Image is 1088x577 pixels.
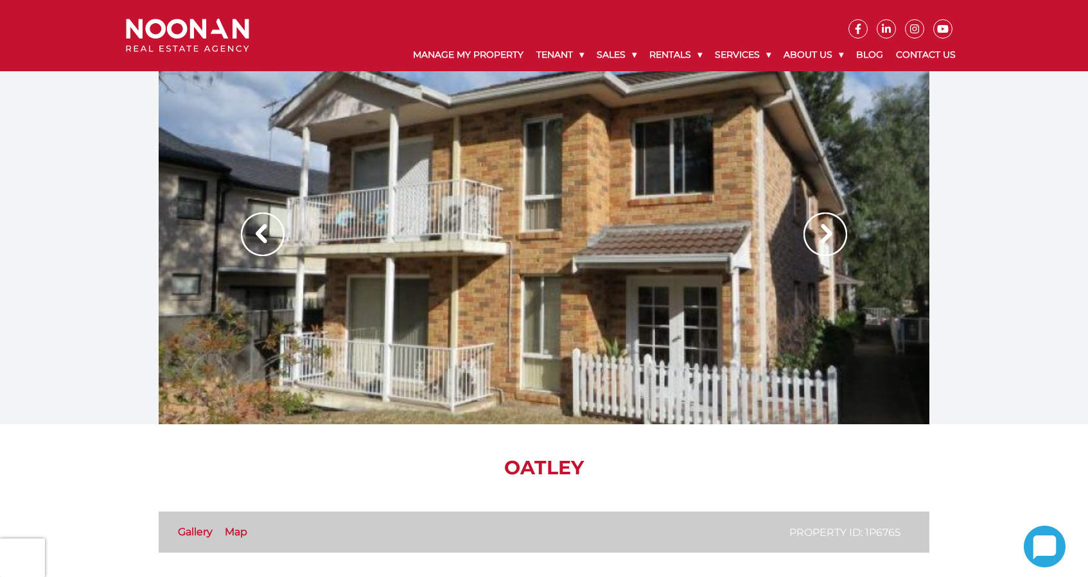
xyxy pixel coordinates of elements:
img: Arrow slider [803,212,847,256]
a: Rentals [643,39,708,71]
h1: OATLEY [159,456,929,479]
img: Arrow slider [241,212,285,256]
a: Services [708,39,777,71]
a: Sales [590,39,643,71]
a: Blog [850,39,890,71]
a: About Us [777,39,850,71]
img: Noonan Real Estate Agency [126,19,249,53]
a: Map [225,526,247,538]
a: Tenant [530,39,590,71]
a: Contact Us [890,39,962,71]
a: Manage My Property [407,39,530,71]
a: Gallery [178,526,213,538]
p: Property ID: 1P6765 [789,524,900,540]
